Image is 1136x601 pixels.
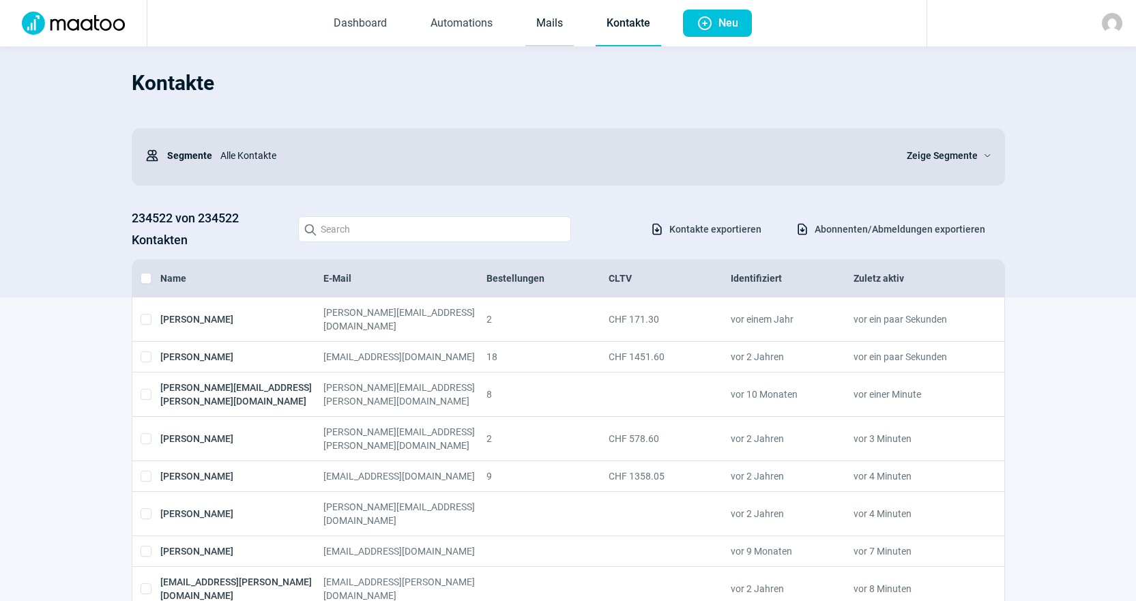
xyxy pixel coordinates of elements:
[298,216,571,242] input: Search
[815,218,985,240] span: Abonnenten/Abmeldungen exportieren
[486,350,609,364] div: 18
[420,1,504,46] a: Automations
[718,10,738,37] span: Neu
[854,272,976,285] div: Zuletz aktiv
[609,272,731,285] div: CLTV
[486,381,609,408] div: 8
[160,381,323,408] div: [PERSON_NAME][EMAIL_ADDRESS][PERSON_NAME][DOMAIN_NAME]
[160,350,323,364] div: [PERSON_NAME]
[323,425,486,452] div: [PERSON_NAME][EMAIL_ADDRESS][PERSON_NAME][DOMAIN_NAME]
[160,544,323,558] div: [PERSON_NAME]
[212,142,890,169] div: Alle Kontakte
[609,469,731,483] div: CHF 1358.05
[160,469,323,483] div: [PERSON_NAME]
[132,207,285,251] h3: 234522 von 234522 Kontakten
[486,425,609,452] div: 2
[907,147,978,164] span: Zeige Segmente
[609,306,731,333] div: CHF 171.30
[14,12,133,35] img: Logo
[486,272,609,285] div: Bestellungen
[609,350,731,364] div: CHF 1451.60
[781,218,1000,241] button: Abonnenten/Abmeldungen exportieren
[486,469,609,483] div: 9
[323,350,486,364] div: [EMAIL_ADDRESS][DOMAIN_NAME]
[731,500,853,527] div: vor 2 Jahren
[323,500,486,527] div: [PERSON_NAME][EMAIL_ADDRESS][DOMAIN_NAME]
[683,10,752,37] button: Neu
[731,381,853,408] div: vor 10 Monaten
[323,306,486,333] div: [PERSON_NAME][EMAIL_ADDRESS][DOMAIN_NAME]
[636,218,776,241] button: Kontakte exportieren
[854,500,976,527] div: vor 4 Minuten
[731,469,853,483] div: vor 2 Jahren
[160,306,323,333] div: [PERSON_NAME]
[854,425,976,452] div: vor 3 Minuten
[323,381,486,408] div: [PERSON_NAME][EMAIL_ADDRESS][PERSON_NAME][DOMAIN_NAME]
[609,425,731,452] div: CHF 578.60
[669,218,761,240] span: Kontakte exportieren
[1102,13,1122,33] img: avatar
[323,544,486,558] div: [EMAIL_ADDRESS][DOMAIN_NAME]
[731,306,853,333] div: vor einem Jahr
[160,425,323,452] div: [PERSON_NAME]
[854,350,976,364] div: vor ein paar Sekunden
[854,306,976,333] div: vor ein paar Sekunden
[731,544,853,558] div: vor 9 Monaten
[132,60,1005,106] h1: Kontakte
[596,1,661,46] a: Kontakte
[486,306,609,333] div: 2
[525,1,574,46] a: Mails
[323,1,398,46] a: Dashboard
[731,425,853,452] div: vor 2 Jahren
[323,272,486,285] div: E-Mail
[731,350,853,364] div: vor 2 Jahren
[731,272,853,285] div: Identifiziert
[854,469,976,483] div: vor 4 Minuten
[160,272,323,285] div: Name
[854,544,976,558] div: vor 7 Minuten
[160,500,323,527] div: [PERSON_NAME]
[145,142,212,169] div: Segmente
[323,469,486,483] div: [EMAIL_ADDRESS][DOMAIN_NAME]
[854,381,976,408] div: vor einer Minute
